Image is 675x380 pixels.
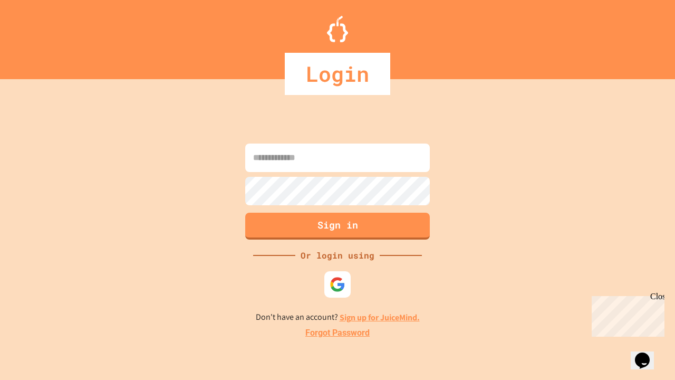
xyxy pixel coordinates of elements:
div: Chat with us now!Close [4,4,73,67]
img: Logo.svg [327,16,348,42]
button: Sign in [245,213,430,240]
div: Or login using [295,249,380,262]
img: google-icon.svg [330,277,345,292]
div: Login [285,53,390,95]
a: Forgot Password [305,327,370,339]
p: Don't have an account? [256,311,420,324]
iframe: chat widget [631,338,664,369]
a: Sign up for JuiceMind. [340,312,420,323]
iframe: chat widget [587,292,664,337]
